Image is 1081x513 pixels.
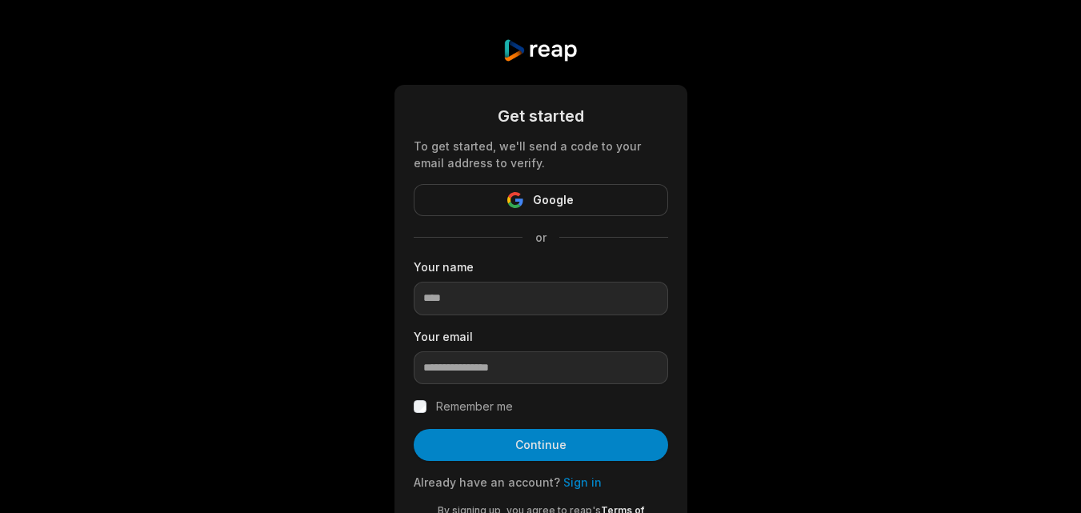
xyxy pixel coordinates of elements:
img: reap [502,38,579,62]
button: Google [414,184,668,216]
div: To get started, we'll send a code to your email address to verify. [414,138,668,171]
label: Your name [414,259,668,275]
span: Google [533,190,574,210]
span: or [522,229,559,246]
a: Sign in [563,475,602,489]
span: Already have an account? [414,475,560,489]
button: Continue [414,429,668,461]
label: Your email [414,328,668,345]
div: Get started [414,104,668,128]
label: Remember me [436,397,513,416]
